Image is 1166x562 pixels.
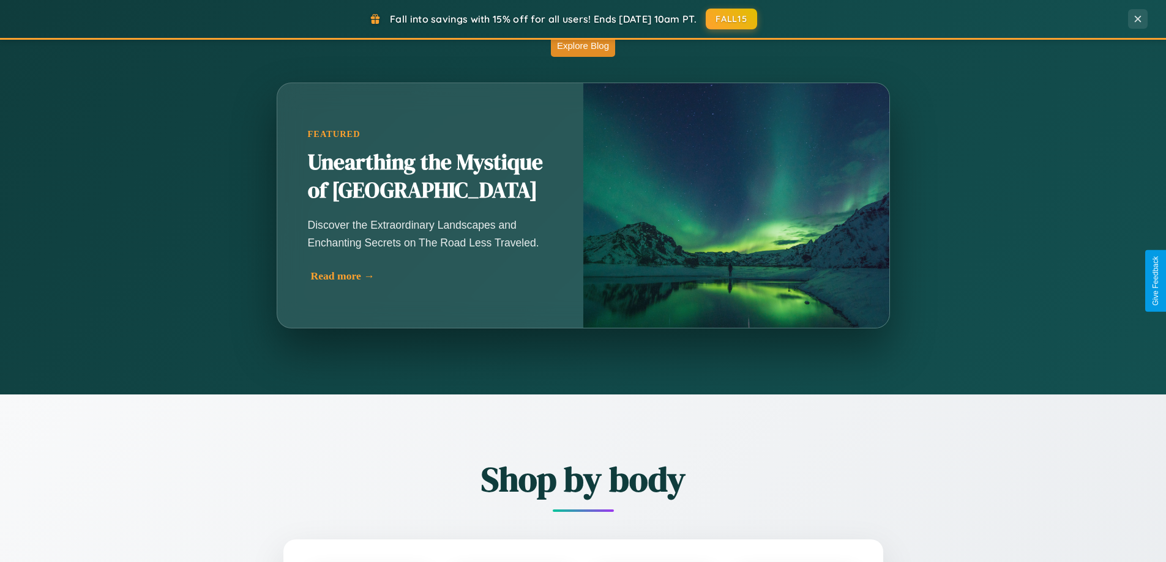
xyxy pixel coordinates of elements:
[706,9,757,29] button: FALL15
[308,129,553,139] div: Featured
[551,34,615,57] button: Explore Blog
[308,216,553,251] p: Discover the Extraordinary Landscapes and Enchanting Secrets on The Road Less Traveled.
[216,456,951,503] h2: Shop by body
[1151,256,1160,306] div: Give Feedback
[390,13,697,25] span: Fall into savings with 15% off for all users! Ends [DATE] 10am PT.
[308,149,553,205] h2: Unearthing the Mystique of [GEOGRAPHIC_DATA]
[311,270,556,283] div: Read more →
